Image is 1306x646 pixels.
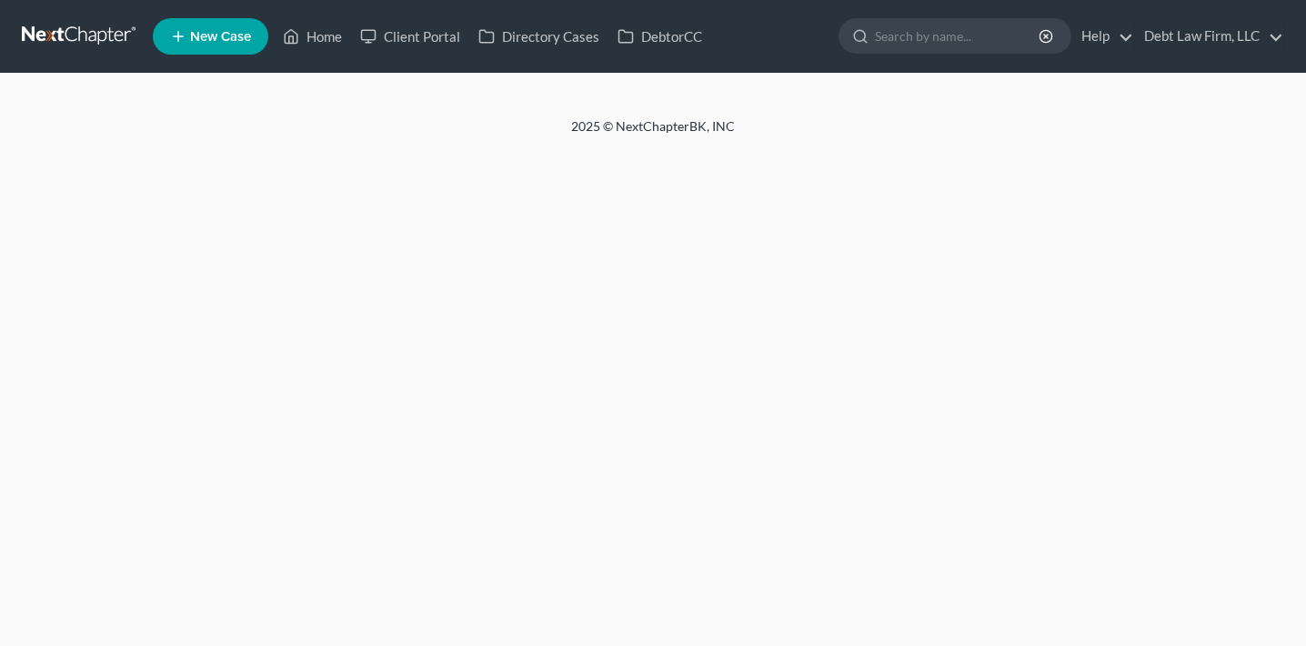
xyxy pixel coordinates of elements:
a: Home [274,20,351,53]
a: DebtorCC [608,20,711,53]
input: Search by name... [875,19,1041,53]
a: Help [1072,20,1133,53]
a: Directory Cases [469,20,608,53]
a: Client Portal [351,20,469,53]
a: Debt Law Firm, LLC [1135,20,1283,53]
span: New Case [190,30,251,44]
div: 2025 © NextChapterBK, INC [135,117,1171,150]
